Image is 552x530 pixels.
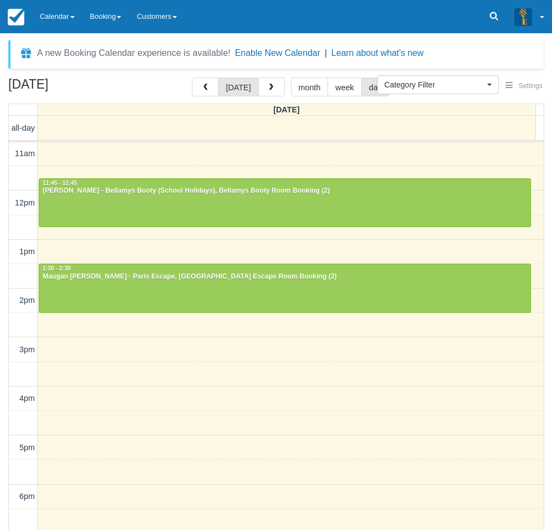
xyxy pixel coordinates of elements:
button: day [361,78,389,96]
span: 2pm [19,296,35,305]
h2: [DATE] [8,78,148,98]
button: Enable New Calendar [235,48,320,59]
a: Learn about what's new [331,48,424,58]
span: 3pm [19,345,35,354]
span: 1pm [19,247,35,256]
span: 6pm [19,492,35,501]
span: Settings [519,82,543,90]
span: 12pm [15,198,35,207]
span: 11:45 - 12:45 [43,180,77,186]
div: [PERSON_NAME] - Bellamys Booty (School Holidays), Bellamys Booty Room Booking (2) [42,187,528,195]
button: Category Filter [377,75,499,94]
img: checkfront-main-nav-mini-logo.png [8,9,24,25]
span: [DATE] [273,105,300,114]
button: week [327,78,362,96]
button: Settings [499,78,549,94]
div: Maugan [PERSON_NAME] - Paris Escape, [GEOGRAPHIC_DATA] Escape Room Booking (2) [42,272,528,281]
span: 5pm [19,443,35,452]
img: A3 [514,8,532,25]
span: Category Filter [384,79,485,90]
span: 1:30 - 2:30 [43,265,71,271]
span: 11am [15,149,35,158]
button: month [291,78,329,96]
div: A new Booking Calendar experience is available! [37,47,231,60]
a: 1:30 - 2:30Maugan [PERSON_NAME] - Paris Escape, [GEOGRAPHIC_DATA] Escape Room Booking (2) [39,264,531,312]
button: [DATE] [218,78,258,96]
span: | [325,48,327,58]
a: 11:45 - 12:45[PERSON_NAME] - Bellamys Booty (School Holidays), Bellamys Booty Room Booking (2) [39,178,531,227]
span: 4pm [19,394,35,403]
span: all-day [12,124,35,132]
